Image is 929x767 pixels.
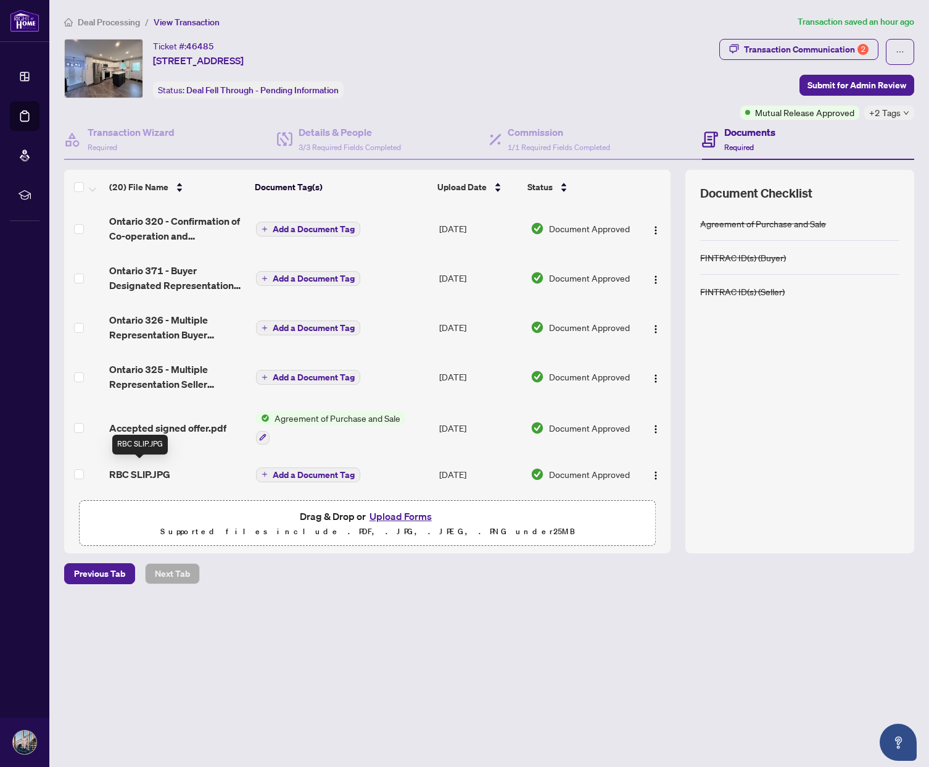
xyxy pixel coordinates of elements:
span: Document Approved [549,321,630,334]
img: Status Icon [256,411,270,425]
button: Logo [646,418,666,438]
img: logo [10,9,39,32]
button: Logo [646,464,666,484]
th: Document Tag(s) [250,170,432,204]
div: FINTRAC ID(s) (Seller) [700,285,785,298]
button: Submit for Admin Review [799,75,914,96]
span: down [903,110,909,116]
img: Logo [651,324,661,334]
span: Deal Processing [78,17,140,28]
span: Ontario 371 - Buyer Designated Representation Agreement - Authority for Purch .pdf [109,263,246,293]
th: Status [522,170,635,204]
img: Document Status [531,370,544,383]
button: Add a Document Tag [256,369,360,385]
span: Ontario 325 - Multiple Representation Seller Acknowledgement and Consent.pdf [109,362,246,392]
span: 1/1 Required Fields Completed [508,143,610,152]
th: (20) File Name [104,170,250,204]
td: [DATE] [434,204,525,253]
button: Upload Forms [366,508,436,524]
img: Document Status [531,467,544,481]
button: Add a Document Tag [256,321,360,335]
div: Agreement of Purchase and Sale [700,217,826,230]
span: Document Approved [549,222,630,235]
span: View Transaction [154,17,220,28]
button: Add a Document Tag [256,467,360,482]
td: [DATE] [434,401,525,455]
span: Required [724,143,754,152]
button: Next Tab [145,563,200,584]
span: (20) File Name [109,180,168,194]
div: Transaction Communication [744,40,869,59]
span: Add a Document Tag [273,225,355,233]
span: plus [262,226,268,232]
button: Add a Document Tag [256,370,360,385]
span: +2 Tags [869,106,901,120]
button: Add a Document Tag [256,271,360,286]
span: Add a Document Tag [273,373,355,382]
button: Logo [646,367,666,387]
span: 3/3 Required Fields Completed [299,143,401,152]
img: Logo [651,471,661,480]
button: Add a Document Tag [256,270,360,286]
button: Status IconAgreement of Purchase and Sale [256,411,405,445]
img: Logo [651,424,661,434]
h4: Transaction Wizard [88,125,175,140]
th: Upload Date [432,170,522,204]
td: [DATE] [434,253,525,303]
button: Add a Document Tag [256,220,360,237]
button: Logo [646,268,666,288]
span: Accepted signed offer.pdf [109,421,226,435]
span: Deal Fell Through - Pending Information [186,85,339,96]
span: Document Approved [549,467,630,481]
span: Required [88,143,117,152]
img: Document Status [531,222,544,235]
span: Document Approved [549,271,630,285]
div: FINTRAC ID(s) (Buyer) [700,251,786,264]
button: Add a Document Tag [256,319,360,335]
td: [DATE] [434,303,525,352]
div: RBC SLIP.JPG [112,435,168,455]
span: Drag & Drop orUpload FormsSupported files include .PDF, .JPG, .JPEG, .PNG under25MB [80,501,655,547]
span: Upload Date [437,180,487,194]
span: RBC SLIP.JPG [109,467,170,482]
span: Ontario 326 - Multiple Representation Buyer Acknowledgement and Consent.pdf [109,312,246,342]
span: plus [262,374,268,380]
h4: Commission [508,125,610,140]
img: Document Status [531,321,544,334]
img: Profile Icon [13,731,36,754]
span: Add a Document Tag [273,274,355,283]
span: home [64,18,73,27]
span: Mutual Release Approved [755,106,854,119]
button: Logo [646,219,666,238]
span: Drag & Drop or [300,508,436,524]
span: Submit for Admin Review [807,75,906,95]
div: Ticket #: [153,39,214,53]
td: [DATE] [434,455,525,494]
button: Add a Document Tag [256,222,360,237]
img: Logo [651,225,661,235]
span: Document Approved [549,421,630,435]
button: Open asap [880,724,917,761]
span: Add a Document Tag [273,471,355,479]
p: Supported files include .PDF, .JPG, .JPEG, .PNG under 25 MB [87,524,648,539]
span: [STREET_ADDRESS] [153,53,244,68]
span: Status [527,180,553,194]
h4: Details & People [299,125,401,140]
img: Logo [651,374,661,383]
li: / [145,15,149,29]
div: 2 [857,44,869,55]
span: Agreement of Purchase and Sale [270,411,405,425]
button: Previous Tab [64,563,135,584]
img: Document Status [531,421,544,435]
button: Add a Document Tag [256,466,360,482]
span: Add a Document Tag [273,324,355,332]
img: Logo [651,275,661,285]
span: 46485 [186,41,214,52]
td: [DATE] [434,352,525,401]
img: Document Status [531,271,544,285]
span: Document Approved [549,370,630,383]
button: Transaction Communication2 [719,39,878,60]
div: Status: [153,82,344,98]
span: Document Checklist [700,185,812,202]
button: Logo [646,317,666,337]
